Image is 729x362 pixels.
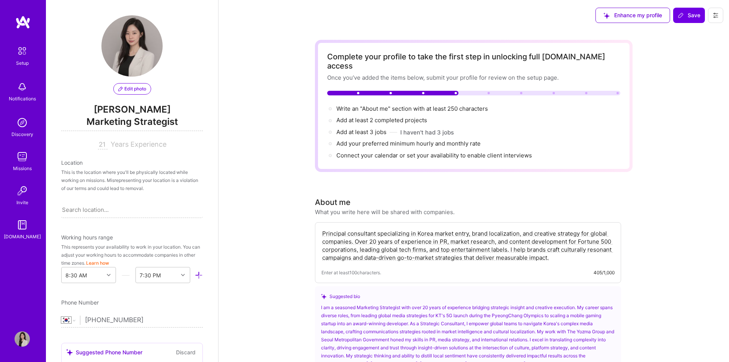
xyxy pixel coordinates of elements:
span: Phone Number [61,299,99,306]
i: icon HorizontalInLineDivider [122,271,130,279]
span: Save [678,11,700,19]
div: [DOMAIN_NAME] [4,233,41,241]
i: icon PencilPurple [118,87,123,91]
div: Notifications [9,95,36,103]
input: XX [98,140,108,149]
span: Enter at least 100 characters. [321,269,381,277]
img: discovery [15,115,30,130]
img: bell [15,79,30,95]
i: icon SuggestedTeams [321,293,326,299]
div: Suggested Phone Number [66,348,142,356]
span: Marketing Strategist [61,115,203,131]
div: 8:30 AM [65,271,87,279]
input: +1 (000) 000-0000 [85,309,193,331]
div: Complete your profile to take the first step in unlocking full [DOMAIN_NAME] access [327,52,620,70]
div: 7:30 PM [140,271,161,279]
span: Years Experience [111,140,166,148]
textarea: Principal consultant specializing in Korea market entry, brand localization, and creative strateg... [321,229,615,262]
i: icon SuggestedTeams [603,13,610,19]
i: icon Chevron [107,273,111,277]
img: guide book [15,217,30,233]
img: teamwork [15,149,30,164]
button: Learn how [86,259,109,267]
div: What you write here will be shared with companies. [315,208,455,216]
div: Suggested bio [321,292,615,300]
div: Setup [16,59,29,67]
button: Enhance my profile [595,8,670,23]
a: User Avatar [13,331,32,347]
button: Save [673,8,705,23]
span: Write an "About me" section with at least 250 characters [336,105,489,112]
div: About me [315,197,351,208]
span: [PERSON_NAME] [61,104,203,115]
span: Working hours range [61,234,113,241]
span: Enhance my profile [603,11,662,19]
img: setup [14,43,30,59]
div: 405/1,000 [594,269,615,277]
div: Location [61,159,203,167]
div: This represents your availability to work in your location. You can adjust your working hours to ... [61,243,203,267]
button: I haven't had 3 jobs [400,128,454,136]
button: Edit photo [113,83,151,95]
span: Add your preferred minimum hourly and monthly rate [336,140,481,147]
div: Once you’ve added the items below, submit your profile for review on the setup page. [327,74,620,82]
div: Search location... [62,206,109,214]
i: icon SuggestedTeams [66,349,73,355]
div: Discovery [11,130,33,138]
div: Missions [13,164,32,172]
div: This is the location where you'll be physically located while working on missions. Misrepresentin... [61,168,203,192]
span: Edit photo [118,85,146,92]
img: User Avatar [15,331,30,347]
div: null [595,8,670,23]
span: Add at least 2 completed projects [336,116,427,124]
span: Add at least 3 jobs [336,128,387,136]
img: Invite [15,183,30,198]
img: logo [15,15,31,29]
span: Connect your calendar or set your availability to enable client interviews [336,152,532,159]
img: User Avatar [101,15,163,77]
button: Discard [174,348,198,357]
div: Invite [16,198,28,206]
i: icon Chevron [181,273,185,277]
